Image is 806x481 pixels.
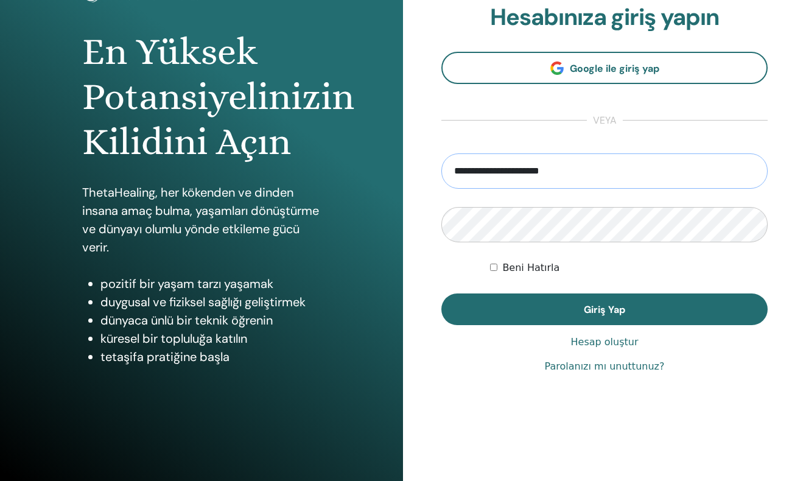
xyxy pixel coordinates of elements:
[490,261,768,275] div: Keep me authenticated indefinitely or until I manually logout
[587,113,623,128] span: veya
[570,62,659,75] span: Google ile giriş yap
[82,183,320,256] p: ThetaHealing, her kökenden ve dinden insana amaç bulma, yaşamları dönüştürme ve dünyayı olumlu yö...
[584,303,625,316] span: Giriş Yap
[100,275,320,293] li: pozitif bir yaşam tarzı yaşamak
[441,52,768,84] a: Google ile giriş yap
[571,335,639,349] a: Hesap oluştur
[100,329,320,348] li: küresel bir topluluğa katılın
[545,359,665,374] a: Parolanızı mı unuttunuz?
[100,311,320,329] li: dünyaca ünlü bir teknik öğrenin
[82,29,320,165] h1: En Yüksek Potansiyelinizin Kilidini Açın
[100,348,320,366] li: tetaşifa pratiğine başla
[441,4,768,32] h2: Hesabınıza giriş yapın
[502,261,559,275] label: Beni Hatırla
[441,293,768,325] button: Giriş Yap
[100,293,320,311] li: duygusal ve fiziksel sağlığı geliştirmek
